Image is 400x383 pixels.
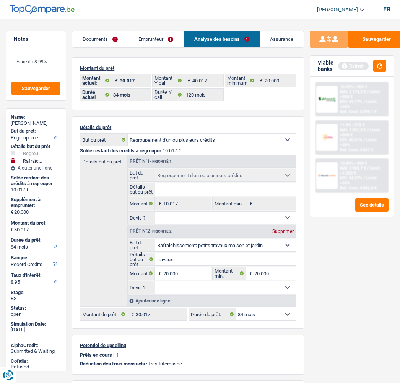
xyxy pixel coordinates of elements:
[128,183,155,196] label: Détails but du prêt
[80,148,161,154] span: Solde restant des crédits à regrouper
[11,220,60,226] label: Montant du prêt:
[127,295,296,306] div: Ajouter une ligne
[318,96,336,102] img: AlphaCredit
[189,308,236,320] label: Durée du prêt:
[225,74,256,87] label: Montant minimum
[340,161,367,166] div: 10.45% | 498 €
[246,267,254,280] span: €
[11,272,60,278] label: Taux d'intérêt:
[127,308,136,320] span: €
[318,60,338,73] div: Viable banks
[340,176,377,186] span: Limit: <65%
[340,99,377,109] span: Limit: <50%
[128,197,155,210] label: Montant
[340,128,366,133] span: NAI: 2 301,3 €
[213,197,246,210] label: Montant min.
[11,305,61,311] div: Status:
[111,74,120,87] span: €
[80,65,296,71] p: Montant du prêt
[270,229,296,234] div: Supprimer
[318,133,336,142] img: Cofidis
[340,166,366,171] span: NAI: 2 903,7 €
[11,358,61,364] div: Cofidis:
[11,255,60,261] label: Banque:
[80,352,115,358] p: Prêts en cours :
[11,364,61,370] div: Refused
[11,197,60,208] label: Supplément à emprunter:
[155,197,163,210] span: €
[340,123,365,128] div: 11.9% | 519 €
[80,124,296,130] p: Détails du prêt
[340,176,362,181] span: DTI: 34.27%
[340,147,373,152] div: Ref. Cost: 4 667 €
[11,348,61,354] div: Submitted & Waiting
[340,166,381,176] span: Limit: >1.333 €
[363,99,365,104] span: /
[150,159,172,163] span: - Priorité 1
[11,175,61,187] div: Solde restant des crédits à regrouper
[340,99,362,104] span: DTI: 41.17%
[318,171,336,180] img: Record Credits
[367,89,369,94] span: /
[128,212,155,224] label: Devis ?
[11,227,13,233] span: €
[11,144,61,150] div: Détails but du prêt
[340,109,377,114] div: Ref. Cost: 4 299,1 €
[14,36,58,42] h5: Notes
[184,74,192,87] span: €
[11,343,61,349] div: AlphaCredit:
[128,159,174,164] div: Prêt n°1
[80,308,127,320] label: Montant du prêt
[11,128,60,134] label: But du prêt:
[340,186,377,191] div: Ref. Cost: 4 082,4 €
[311,3,364,16] a: [PERSON_NAME]
[10,5,75,14] img: TopCompare Logo
[260,31,304,47] a: Assurance
[340,137,377,147] span: Limit: <50%
[128,267,155,280] label: Montant
[153,89,184,101] label: Durée Y call
[11,165,61,171] div: Ajouter une ligne
[355,198,389,212] button: See details
[11,114,61,120] div: Name:
[383,6,390,13] div: fr
[80,361,296,367] p: Très Intéressée
[11,237,60,243] label: Durée du prêt:
[11,82,60,95] button: Sauvegarder
[128,239,155,251] label: But du prêt
[367,166,369,171] span: /
[338,62,369,70] div: Refresh
[340,84,367,89] div: 10.99% | 506 €
[246,197,254,210] span: €
[163,148,181,154] span: 10.017 €
[11,327,61,333] div: [DATE]
[150,229,172,233] span: - Priorité 2
[363,176,365,181] span: /
[11,296,61,302] div: BS
[72,31,128,47] a: Documents
[80,155,127,164] label: Détails but du prêt
[184,31,259,47] a: Analyse des besoins
[128,229,174,234] div: Prêt n°2
[128,31,184,47] a: Emprunteur
[11,289,61,296] div: Stage:
[317,6,358,13] span: [PERSON_NAME]
[213,267,246,280] label: Montant min.
[11,120,61,126] div: [PERSON_NAME]
[116,352,119,358] p: 1
[363,137,365,142] span: /
[153,74,184,87] label: Montant Y call
[155,267,163,280] span: €
[128,169,155,181] label: But du prêt
[80,343,296,348] p: Potentiel de upselling
[11,311,61,317] div: open
[340,89,366,94] span: NAI: 2 174,3 €
[80,74,111,87] label: Montant actuel:
[256,74,265,87] span: €
[340,89,381,99] span: Limit: >850 €
[367,128,369,133] span: /
[11,209,13,215] span: €
[80,89,111,101] label: Durée actuel
[128,253,155,265] label: Détails but du prêt
[128,281,155,294] label: Devis ?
